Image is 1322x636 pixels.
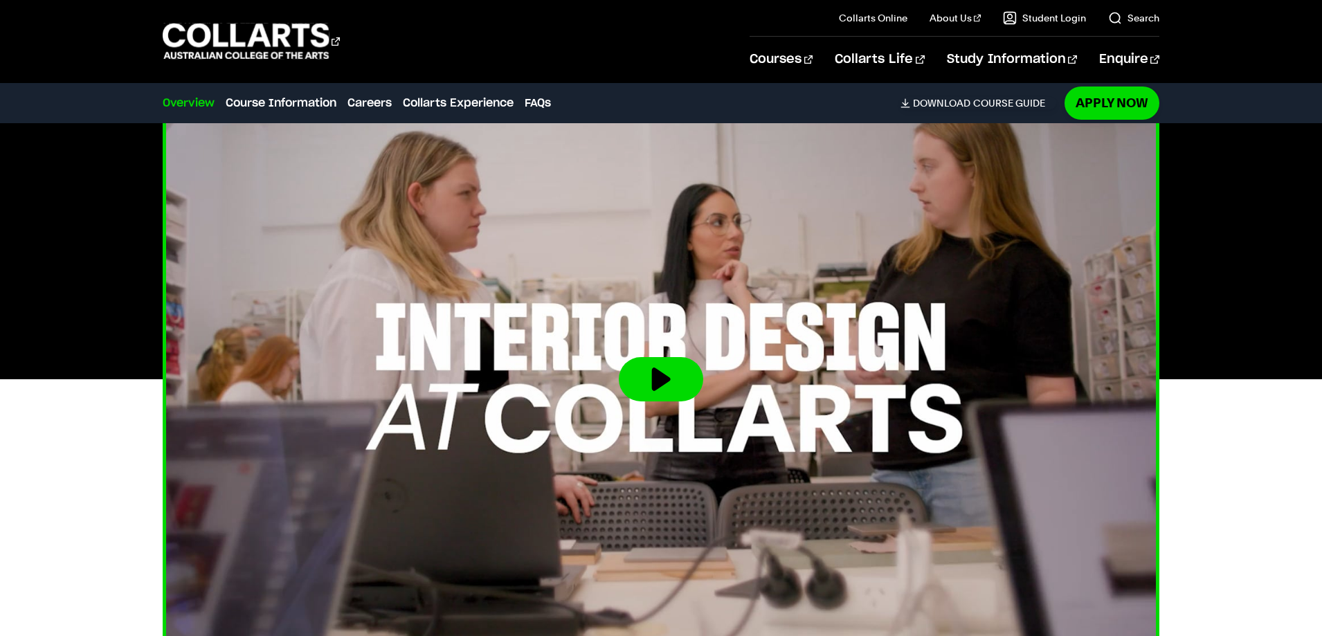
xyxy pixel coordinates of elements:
img: website_grey.svg [22,36,33,47]
img: tab_domain_overview_orange.svg [37,80,48,91]
a: Course Information [226,95,336,111]
a: Search [1108,11,1159,25]
a: Study Information [947,37,1077,82]
a: DownloadCourse Guide [900,97,1056,109]
img: tab_keywords_by_traffic_grey.svg [138,80,149,91]
div: v 4.0.25 [39,22,68,33]
div: Domain Overview [53,82,124,91]
div: Keywords by Traffic [153,82,233,91]
a: About Us [930,11,981,25]
a: FAQs [525,95,551,111]
a: Careers [347,95,392,111]
div: Go to homepage [163,21,340,61]
div: Domain: [DOMAIN_NAME] [36,36,152,47]
a: Apply Now [1065,87,1159,119]
a: Overview [163,95,215,111]
a: Courses [750,37,813,82]
a: Collarts Online [839,11,907,25]
a: Student Login [1003,11,1086,25]
a: Enquire [1099,37,1159,82]
img: logo_orange.svg [22,22,33,33]
a: Collarts Life [835,37,924,82]
span: Download [913,97,970,109]
a: Collarts Experience [403,95,514,111]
